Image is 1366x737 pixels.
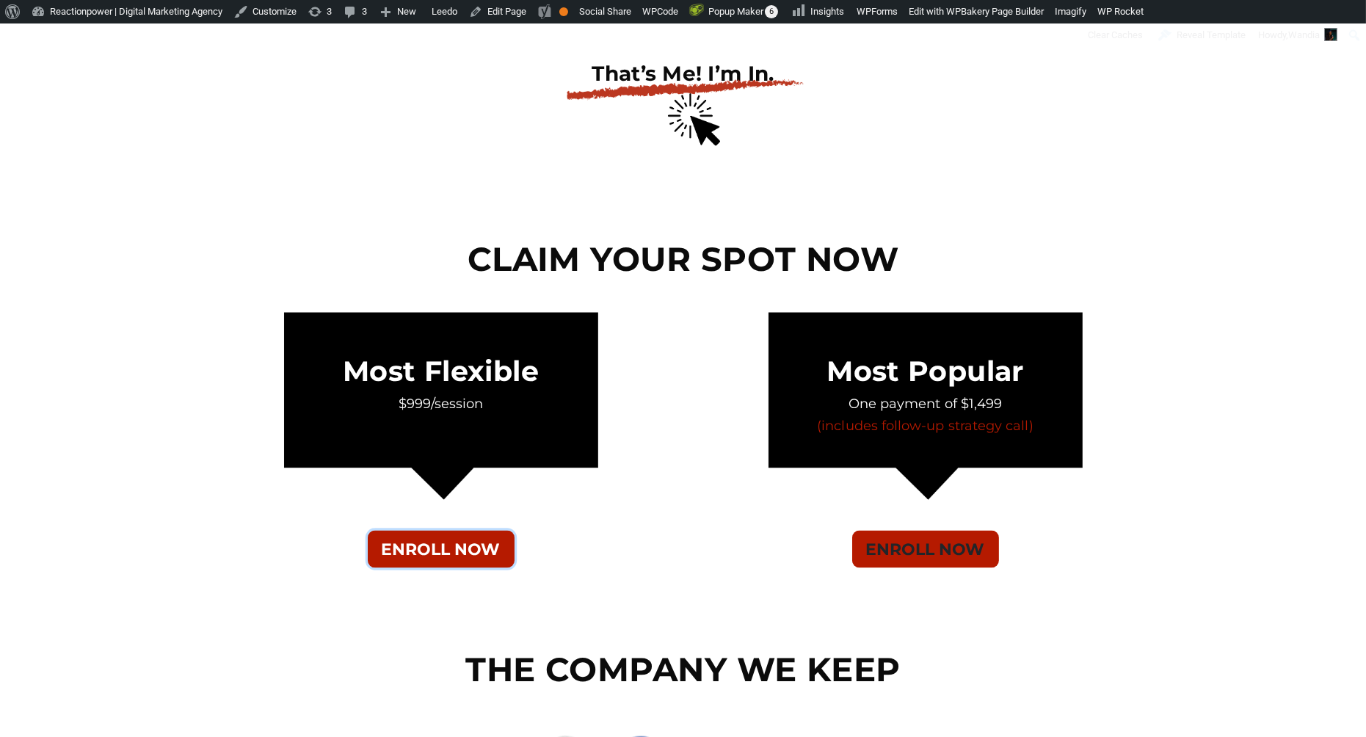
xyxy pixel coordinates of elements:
p: (includes follow-up strategy call) [702,415,1149,438]
h2: THE COMPANY WE KEEP [217,649,1149,690]
span: Insights [810,6,844,17]
button: ENROLL NOW [852,531,999,568]
p: One payment of $1,499 [702,393,1149,415]
img: tab_domain_overview_orange.svg [40,85,51,97]
img: tab_keywords_by_traffic_grey.svg [146,85,158,97]
h2: CLAIM YOUR SPOT NOW [217,239,1149,280]
img: website_grey.svg [23,38,35,50]
span: Reveal Template [1177,23,1246,47]
div: OK [559,7,568,16]
img: personal branding power hour pointer icon [555,77,812,150]
h4: That’s Me! I’m In. [217,59,1149,89]
span: 6 [765,5,778,18]
div: Clear Caches [1080,23,1150,47]
a: Howdy, [1253,23,1343,47]
h3: Most Flexible [217,353,665,390]
div: Keywords by Traffic [162,87,247,96]
div: Domain Overview [56,87,131,96]
h3: Most Popular [702,353,1149,390]
span: Wandia [1288,29,1320,40]
p: $999/session [217,393,665,415]
img: logo_orange.svg [23,23,35,35]
div: Domain: [DOMAIN_NAME] [38,38,161,50]
button: ENROLL NOW [368,531,515,568]
div: v 4.0.25 [41,23,72,35]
